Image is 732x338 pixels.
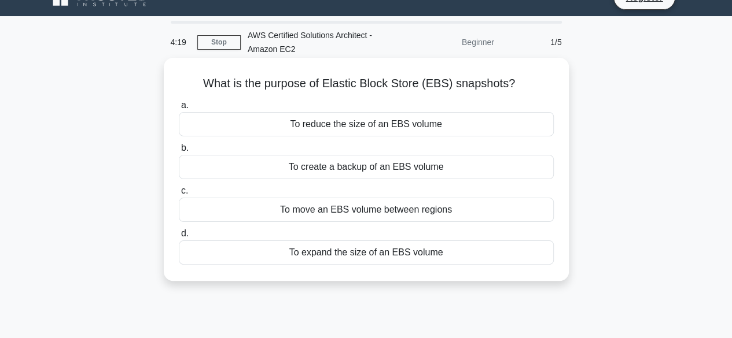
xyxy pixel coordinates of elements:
div: 4:19 [164,31,197,54]
div: To expand the size of an EBS volume [179,240,554,265]
div: To reduce the size of an EBS volume [179,112,554,136]
a: Stop [197,35,241,50]
span: a. [181,100,189,110]
div: To move an EBS volume between regions [179,198,554,222]
h5: What is the purpose of Elastic Block Store (EBS) snapshots? [178,76,555,91]
span: d. [181,228,189,238]
div: 1/5 [501,31,569,54]
div: Beginner [400,31,501,54]
span: c. [181,185,188,195]
div: To create a backup of an EBS volume [179,155,554,179]
span: b. [181,143,189,153]
div: AWS Certified Solutions Architect - Amazon EC2 [241,24,400,61]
